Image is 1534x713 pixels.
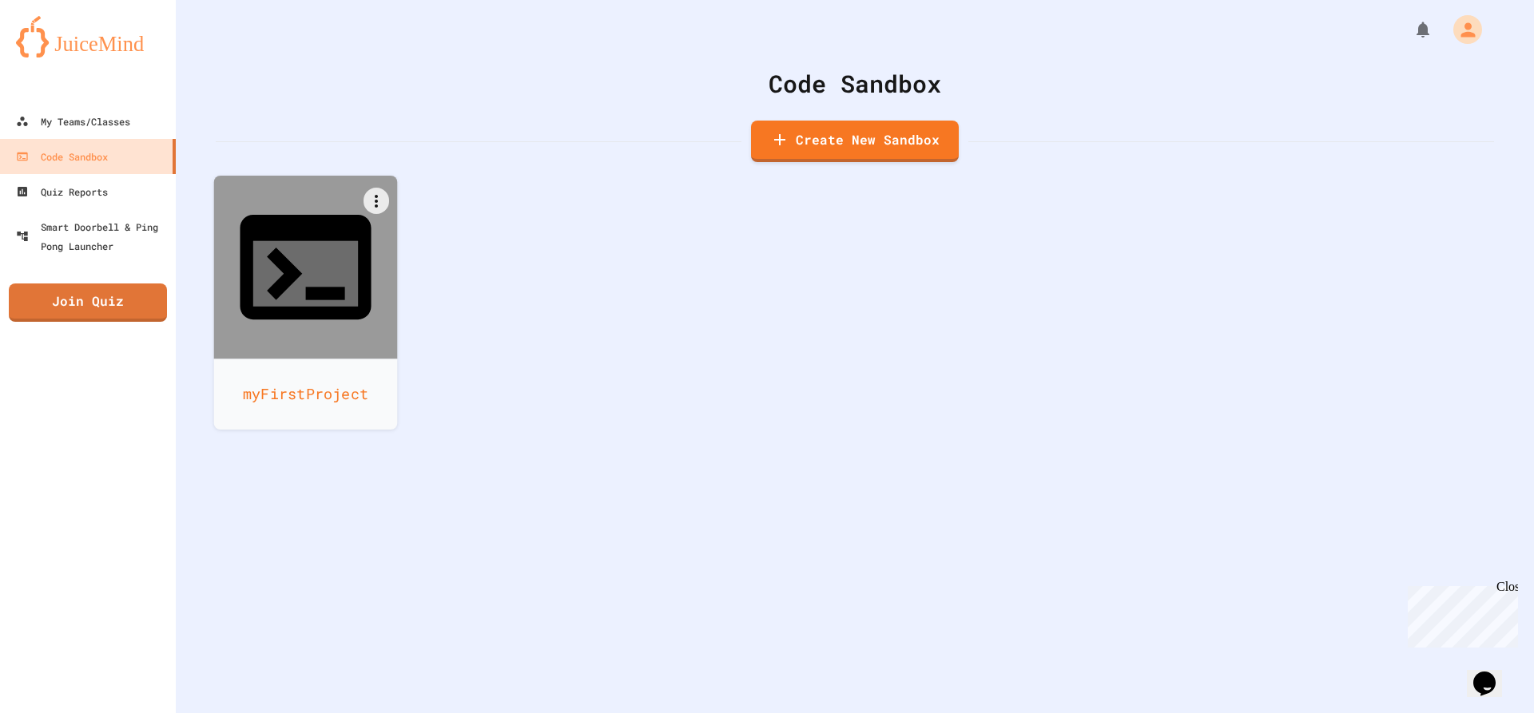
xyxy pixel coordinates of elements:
[16,16,160,57] img: logo-orange.svg
[16,147,108,166] div: Code Sandbox
[1437,11,1486,48] div: My Account
[16,217,169,255] div: Smart Doorbell & Ping Pong Launcher
[751,121,959,162] a: Create New Sandbox
[16,182,108,201] div: Quiz Reports
[1401,580,1518,648] iframe: chat widget
[6,6,110,101] div: Chat with us now!Close
[214,358,398,430] div: myFirstProject
[16,112,130,131] div: My Teams/Classes
[1384,16,1437,43] div: My Notifications
[214,176,398,430] a: myFirstProject
[216,65,1494,101] div: Code Sandbox
[9,283,167,322] a: Join Quiz
[1467,649,1518,697] iframe: chat widget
